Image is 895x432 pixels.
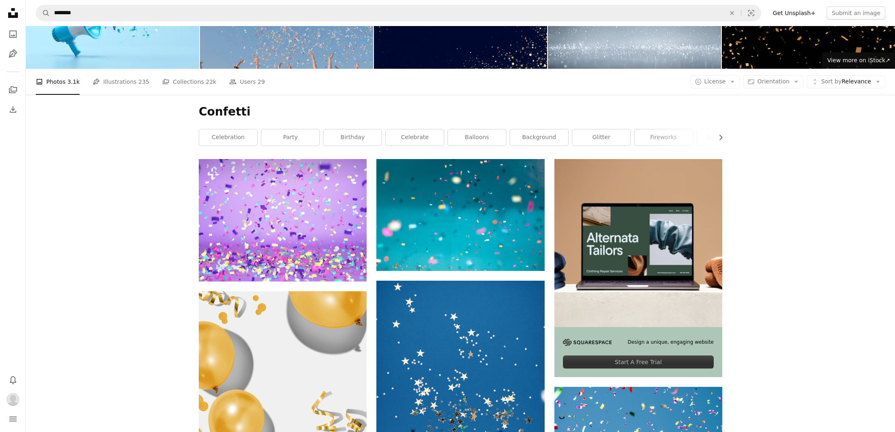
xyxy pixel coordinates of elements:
span: Design a unique, engaging website [628,339,714,346]
a: balloons [448,129,506,146]
a: Home — Unsplash [5,5,21,23]
span: Sort by [821,78,841,85]
a: party [261,129,319,146]
a: a group of balloons with streamers and confetti [199,371,367,379]
a: fireworks [634,129,693,146]
a: Collections [5,82,21,98]
a: Design a unique, engaging websiteStart A Free Trial [554,159,722,377]
span: Orientation [757,78,789,85]
img: file-1707885205802-88dd96a21c72image [554,159,722,327]
a: gold confetti [697,129,755,146]
a: background [510,129,568,146]
img: file-1705255347840-230a6ab5bca9image [563,339,612,346]
button: Notifications [5,372,21,388]
h1: Confetti [199,105,722,119]
form: Find visuals sitewide [36,5,761,21]
a: selective focus photography of multicolored confetti lot [376,211,544,218]
a: Collections 22k [162,69,216,95]
a: Illustrations [5,46,21,62]
button: scroll list to the right [713,129,722,146]
button: Search Unsplash [36,5,50,21]
button: Profile [5,391,21,408]
img: Colorful confetti falling on purple background, celebration background. 3D rendering [199,159,367,281]
button: Menu [5,411,21,427]
span: 22k [206,77,216,86]
a: Colorful confetti falling on purple background, celebration background. 3D rendering [199,216,367,224]
a: celebrate [386,129,444,146]
div: Start A Free Trial [563,356,714,369]
span: License [704,78,726,85]
button: Orientation [743,75,804,88]
button: Clear [723,5,741,21]
a: birthday [324,129,382,146]
img: Avatar of user Mel Smith [7,393,20,406]
span: View more on iStock ↗ [827,57,890,63]
button: Sort byRelevance [807,75,885,88]
a: Get Unsplash+ [768,7,820,20]
a: Photos [5,26,21,42]
a: View more on iStock↗ [822,52,895,69]
a: Download History [5,101,21,118]
button: Visual search [741,5,761,21]
span: Relevance [821,78,871,86]
span: 235 [139,77,150,86]
img: selective focus photography of multicolored confetti lot [376,159,544,271]
a: glitter [572,129,630,146]
a: Illustrations 235 [93,69,149,95]
a: Users 29 [229,69,265,95]
button: Submit an image [827,7,885,20]
span: 29 [258,77,265,86]
a: flock of birds flying under blue sky during daytime [376,403,544,410]
a: celebration [199,129,257,146]
button: License [690,75,740,88]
